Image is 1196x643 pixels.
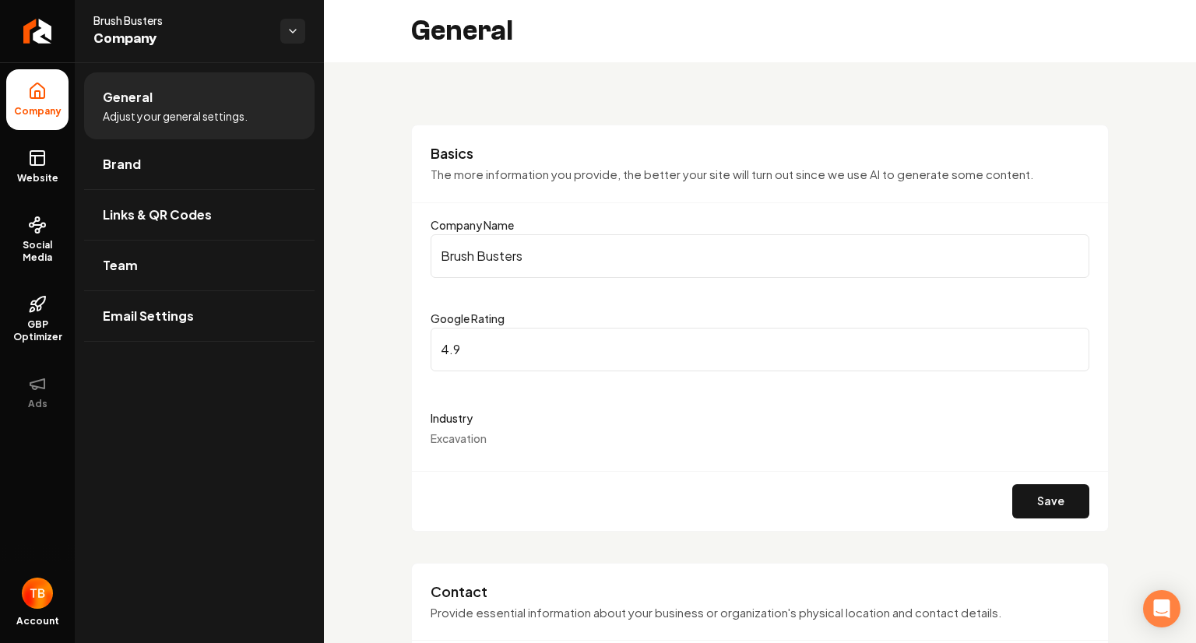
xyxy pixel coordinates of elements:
[84,190,315,240] a: Links & QR Codes
[103,88,153,107] span: General
[411,16,513,47] h2: General
[431,582,1089,601] h3: Contact
[103,155,141,174] span: Brand
[431,431,487,445] span: Excavation
[6,239,69,264] span: Social Media
[1012,484,1089,518] button: Save
[8,105,68,118] span: Company
[103,206,212,224] span: Links & QR Codes
[93,28,268,50] span: Company
[431,234,1089,278] input: Company Name
[11,172,65,184] span: Website
[103,108,248,124] span: Adjust your general settings.
[6,362,69,423] button: Ads
[6,318,69,343] span: GBP Optimizer
[431,311,505,325] label: Google Rating
[22,578,53,609] img: Tyler Beyersdorff
[103,307,194,325] span: Email Settings
[6,136,69,197] a: Website
[431,144,1089,163] h3: Basics
[22,398,54,410] span: Ads
[6,283,69,356] a: GBP Optimizer
[84,241,315,290] a: Team
[431,604,1089,622] p: Provide essential information about your business or organization's physical location and contact...
[22,578,53,609] button: Open user button
[431,328,1089,371] input: Google Rating
[431,166,1089,184] p: The more information you provide, the better your site will turn out since we use AI to generate ...
[93,12,268,28] span: Brush Busters
[84,291,315,341] a: Email Settings
[23,19,52,44] img: Rebolt Logo
[6,203,69,276] a: Social Media
[431,409,1089,427] label: Industry
[84,139,315,189] a: Brand
[1143,590,1180,627] div: Open Intercom Messenger
[103,256,138,275] span: Team
[16,615,59,627] span: Account
[431,218,514,232] label: Company Name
